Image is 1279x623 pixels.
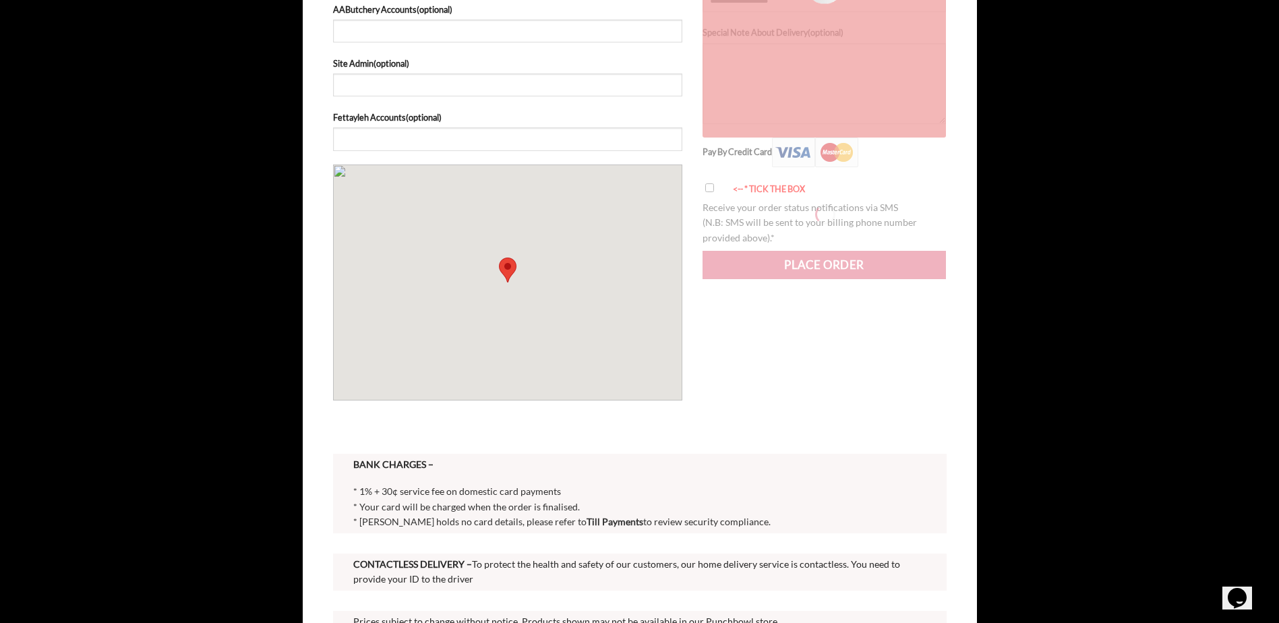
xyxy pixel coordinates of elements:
label: AAButchery Accounts [333,3,682,16]
span: (optional) [374,58,409,69]
label: Site Admin [333,57,682,70]
strong: CONTACTLESS DELIVERY – [353,558,472,570]
span: (optional) [417,4,452,15]
span: To protect the health and safety of our customers, our home delivery service is contactless. You ... [353,558,900,585]
span: (optional) [406,112,442,123]
span: * [PERSON_NAME] holds no card details, please refer to to review security compliance. [353,516,771,527]
span: * 1% + 30¢ service fee on domestic card payments [353,485,561,497]
a: Till Payments [587,516,643,527]
label: Fettayleh Accounts [333,111,682,124]
span: * Your card will be charged when the order is finalised. [353,501,580,512]
iframe: chat widget [1222,569,1266,610]
strong: BANK CHARGES – [353,458,434,470]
